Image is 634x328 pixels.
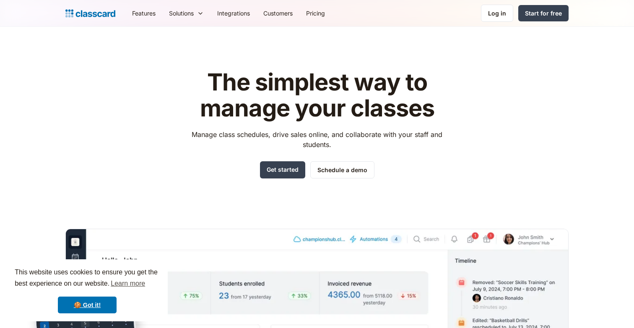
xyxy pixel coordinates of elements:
[65,8,115,19] a: home
[58,297,117,313] a: dismiss cookie message
[109,277,146,290] a: learn more about cookies
[257,4,299,23] a: Customers
[162,4,210,23] div: Solutions
[15,267,160,290] span: This website uses cookies to ensure you get the best experience on our website.
[184,70,450,121] h1: The simplest way to manage your classes
[7,259,168,321] div: cookieconsent
[125,4,162,23] a: Features
[488,9,506,18] div: Log in
[184,129,450,150] p: Manage class schedules, drive sales online, and collaborate with your staff and students.
[518,5,569,21] a: Start for free
[525,9,562,18] div: Start for free
[260,161,305,178] a: Get started
[481,5,513,22] a: Log in
[210,4,257,23] a: Integrations
[169,9,194,18] div: Solutions
[310,161,374,178] a: Schedule a demo
[299,4,332,23] a: Pricing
